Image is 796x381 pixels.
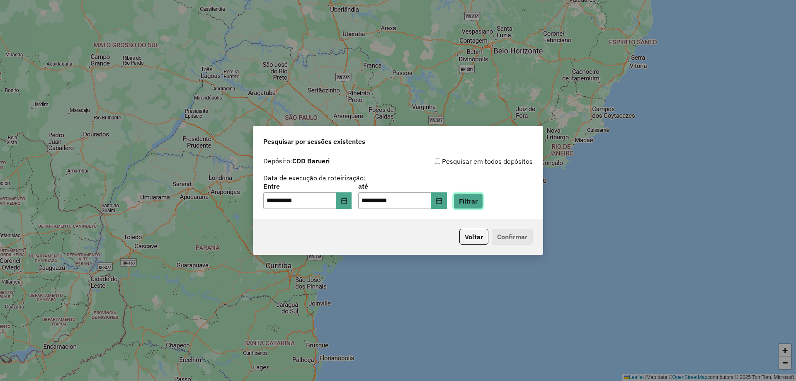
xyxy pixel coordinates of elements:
button: Choose Date [336,192,352,209]
div: Pesquisar em todos depósitos [398,156,533,166]
span: Pesquisar por sessões existentes [263,136,365,146]
button: Filtrar [454,193,483,209]
label: Data de execução da roteirização: [263,173,366,183]
label: Depósito: [263,156,330,166]
label: Entre [263,181,352,191]
label: até [358,181,447,191]
strong: CDD Barueri [292,157,330,165]
button: Choose Date [431,192,447,209]
button: Voltar [459,229,488,245]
